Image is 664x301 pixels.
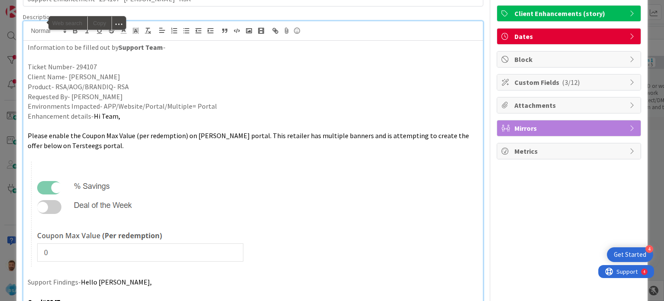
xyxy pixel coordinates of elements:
[28,101,478,111] p: Environments Impacted- APP/Website/Portal/Multiple= Portal
[28,131,470,150] span: Please enable the Coupon Max Value (per redemption) on [PERSON_NAME] portal. This retailer has mu...
[514,54,625,65] span: Block
[514,8,625,19] span: Client Enhancements (story)
[28,62,478,72] p: Ticket Number- 294107
[514,100,625,110] span: Attachments
[28,277,478,287] p: Support Findings-
[45,3,47,10] div: 4
[18,1,39,12] span: Support
[514,31,625,42] span: Dates
[514,123,625,133] span: Mirrors
[514,77,625,87] span: Custom Fields
[94,112,120,120] span: Hi Team,
[514,146,625,156] span: Metrics
[28,111,478,121] p: Enhancement details-
[28,82,478,92] p: Product- RSA/AOG/BRANDIQ- RSA
[118,43,163,52] strong: Support Team
[614,250,646,259] div: Get Started
[81,278,152,286] span: Hello [PERSON_NAME],
[28,72,478,82] p: Client Name- [PERSON_NAME]
[607,247,653,262] div: Open Get Started checklist, remaining modules: 4
[49,16,87,29] span: Web search
[28,161,249,268] img: edbsn92b7c8a7a8f4dfdb79823bf1ae0781634cc71207ade46512822acde824f46b4588a437e89776e325e840c85a722d...
[23,13,53,21] span: Description
[645,245,653,253] div: 4
[28,92,478,102] p: Requested By- [PERSON_NAME]
[562,78,580,87] span: ( 3/12 )
[88,16,111,29] div: Copy
[28,42,478,52] p: Information to be filled out by -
